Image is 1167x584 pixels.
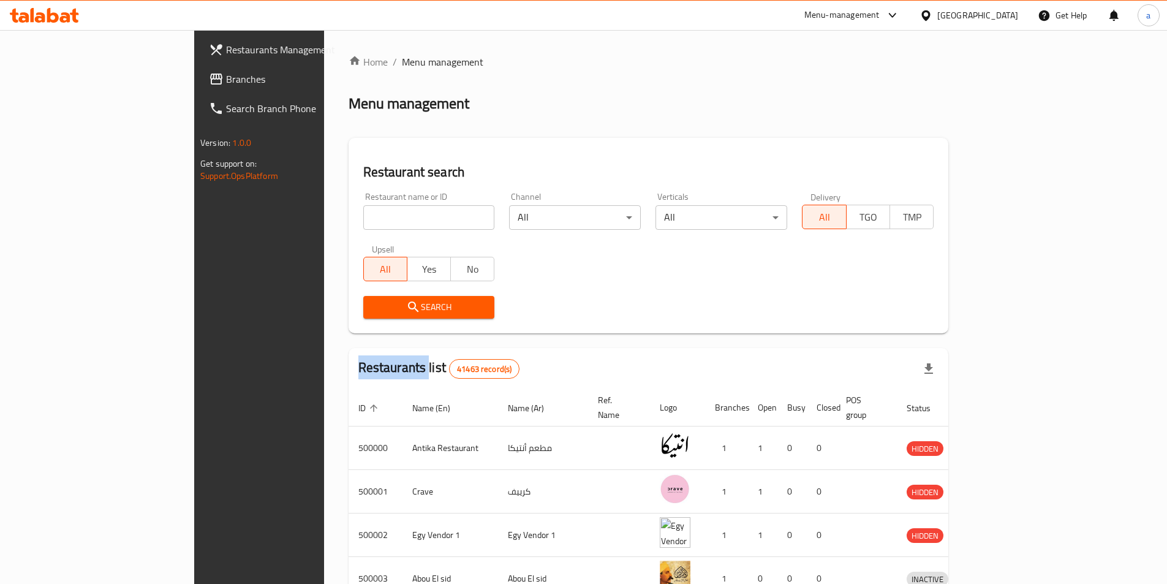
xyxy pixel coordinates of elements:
h2: Restaurants list [358,358,520,379]
img: Crave [660,474,690,504]
span: Get support on: [200,156,257,172]
th: Open [748,389,777,427]
button: All [802,205,846,229]
td: 1 [748,427,777,470]
th: Closed [807,389,836,427]
span: Yes [412,260,446,278]
div: All [509,205,641,230]
td: Antika Restaurant [402,427,498,470]
span: Search Branch Phone [226,101,379,116]
span: HIDDEN [907,529,943,543]
td: 0 [807,514,836,557]
img: Egy Vendor 1 [660,517,690,548]
span: HIDDEN [907,442,943,456]
span: 41463 record(s) [450,363,519,375]
button: TGO [846,205,890,229]
td: 0 [777,427,807,470]
button: Yes [407,257,451,281]
td: 1 [705,427,748,470]
div: Export file [914,354,943,384]
div: Total records count [449,359,519,379]
span: ID [358,401,382,415]
th: Branches [705,389,748,427]
label: Upsell [372,245,395,253]
td: Crave [402,470,498,514]
a: Search Branch Phone [199,94,389,123]
th: Busy [777,389,807,427]
span: Restaurants Management [226,42,379,57]
div: All [655,205,787,230]
span: 1.0.0 [232,135,251,151]
div: HIDDEN [907,441,943,456]
button: All [363,257,407,281]
span: Search [373,300,485,315]
button: Search [363,296,495,319]
img: Antika Restaurant [660,430,690,461]
a: Restaurants Management [199,35,389,64]
span: Ref. Name [598,393,635,422]
td: كرييف [498,470,588,514]
span: Status [907,401,946,415]
h2: Restaurant search [363,163,934,181]
td: 1 [748,514,777,557]
span: All [369,260,402,278]
span: All [807,208,841,226]
button: No [450,257,494,281]
nav: breadcrumb [349,55,949,69]
button: TMP [889,205,934,229]
div: HIDDEN [907,485,943,499]
span: No [456,260,489,278]
label: Delivery [810,192,841,201]
span: Version: [200,135,230,151]
span: TMP [895,208,929,226]
div: [GEOGRAPHIC_DATA] [937,9,1018,22]
span: Name (En) [412,401,466,415]
span: TGO [852,208,885,226]
h2: Menu management [349,94,469,113]
td: 0 [807,427,836,470]
span: Branches [226,72,379,86]
span: POS group [846,393,882,422]
li: / [393,55,397,69]
td: 1 [705,470,748,514]
td: مطعم أنتيكا [498,427,588,470]
td: Egy Vendor 1 [402,514,498,557]
td: 1 [748,470,777,514]
th: Logo [650,389,705,427]
a: Support.OpsPlatform [200,168,278,184]
span: HIDDEN [907,485,943,499]
span: a [1146,9,1150,22]
input: Search for restaurant name or ID.. [363,205,495,230]
td: 0 [777,514,807,557]
td: 1 [705,514,748,557]
a: Branches [199,64,389,94]
div: HIDDEN [907,528,943,543]
span: Menu management [402,55,483,69]
div: Menu-management [804,8,880,23]
span: Name (Ar) [508,401,560,415]
td: 0 [807,470,836,514]
td: 0 [777,470,807,514]
td: Egy Vendor 1 [498,514,588,557]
